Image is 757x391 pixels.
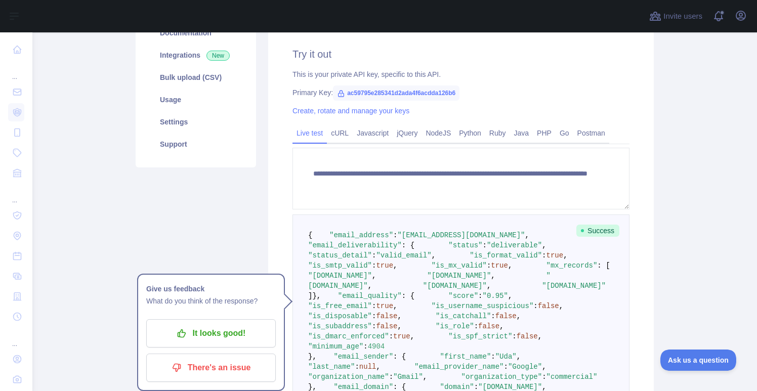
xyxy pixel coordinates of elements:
[402,241,414,249] span: : {
[308,353,317,361] span: },
[393,231,397,239] span: :
[597,262,610,270] span: : [
[546,373,598,381] span: "commercial"
[148,22,244,44] a: Documentation
[436,312,491,320] span: "is_catchall"
[8,61,24,81] div: ...
[372,251,376,259] span: :
[538,302,559,310] span: false
[292,88,629,98] div: Primary Key:
[292,107,409,115] a: Create, rotate and manage your keys
[487,241,542,249] span: "deliverable"
[308,342,363,351] span: "minimum_age"
[478,322,499,330] span: false
[533,302,537,310] span: :
[510,125,533,141] a: Java
[504,363,508,371] span: :
[573,125,609,141] a: Postman
[546,251,564,259] span: true
[485,125,510,141] a: Ruby
[455,125,485,141] a: Python
[660,350,737,371] iframe: Toggle Customer Support
[148,89,244,111] a: Usage
[448,292,478,300] span: "score"
[308,322,372,330] span: "is_subaddress"
[397,322,401,330] span: ,
[148,44,244,66] a: Integrations New
[292,69,629,79] div: This is your private API key, specific to this API.
[546,262,598,270] span: "mx_records"
[517,332,538,340] span: false
[292,125,327,141] a: Live test
[148,133,244,155] a: Support
[559,302,563,310] span: ,
[393,383,406,391] span: : {
[448,332,512,340] span: "is_spf_strict"
[423,373,427,381] span: ,
[8,184,24,204] div: ...
[508,292,512,300] span: ,
[393,125,422,141] a: jQuery
[508,363,542,371] span: "Google"
[647,8,704,24] button: Invite users
[436,322,474,330] span: "is_role"
[508,262,512,270] span: ,
[397,312,401,320] span: ,
[376,322,397,330] span: false
[327,125,353,141] a: cURL
[308,332,389,340] span: "is_dmarc_enforced"
[542,282,606,290] span: "[DOMAIN_NAME]"
[474,383,478,391] span: :
[538,332,542,340] span: ,
[308,373,389,381] span: "organization_name"
[376,312,397,320] span: false
[483,241,487,249] span: :
[423,282,487,290] span: "[DOMAIN_NAME]"
[448,241,482,249] span: "status"
[461,373,542,381] span: "organization_type"
[410,332,414,340] span: ,
[368,342,385,351] span: 4904
[8,328,24,348] div: ...
[525,231,529,239] span: ,
[308,231,312,239] span: {
[517,353,521,361] span: ,
[491,272,495,280] span: ,
[432,262,487,270] span: "is_mx_valid"
[491,312,495,320] span: :
[372,272,376,280] span: ,
[542,383,546,391] span: ,
[206,51,230,61] span: New
[474,322,478,330] span: :
[422,125,455,141] a: NodeJS
[308,241,402,249] span: "email_deliverability"
[312,292,321,300] span: },
[499,322,503,330] span: ,
[368,282,372,290] span: ,
[333,383,393,391] span: "email_domain"
[389,373,393,381] span: :
[440,383,474,391] span: "domain"
[353,125,393,141] a: Javascript
[491,353,495,361] span: :
[478,383,542,391] span: "[DOMAIN_NAME]"
[542,251,546,259] span: :
[148,66,244,89] a: Bulk upload (CSV)
[146,295,276,307] p: What do you think of the response?
[308,363,355,371] span: "last_name"
[542,363,546,371] span: ,
[376,251,431,259] span: "valid_email"
[359,363,376,371] span: null
[329,231,393,239] span: "email_address"
[393,373,423,381] span: "Gmail"
[376,302,393,310] span: true
[495,312,517,320] span: false
[393,302,397,310] span: ,
[393,262,397,270] span: ,
[432,251,436,259] span: ,
[389,332,393,340] span: :
[372,302,376,310] span: :
[563,251,567,259] span: ,
[576,225,619,237] span: Success
[363,342,367,351] span: :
